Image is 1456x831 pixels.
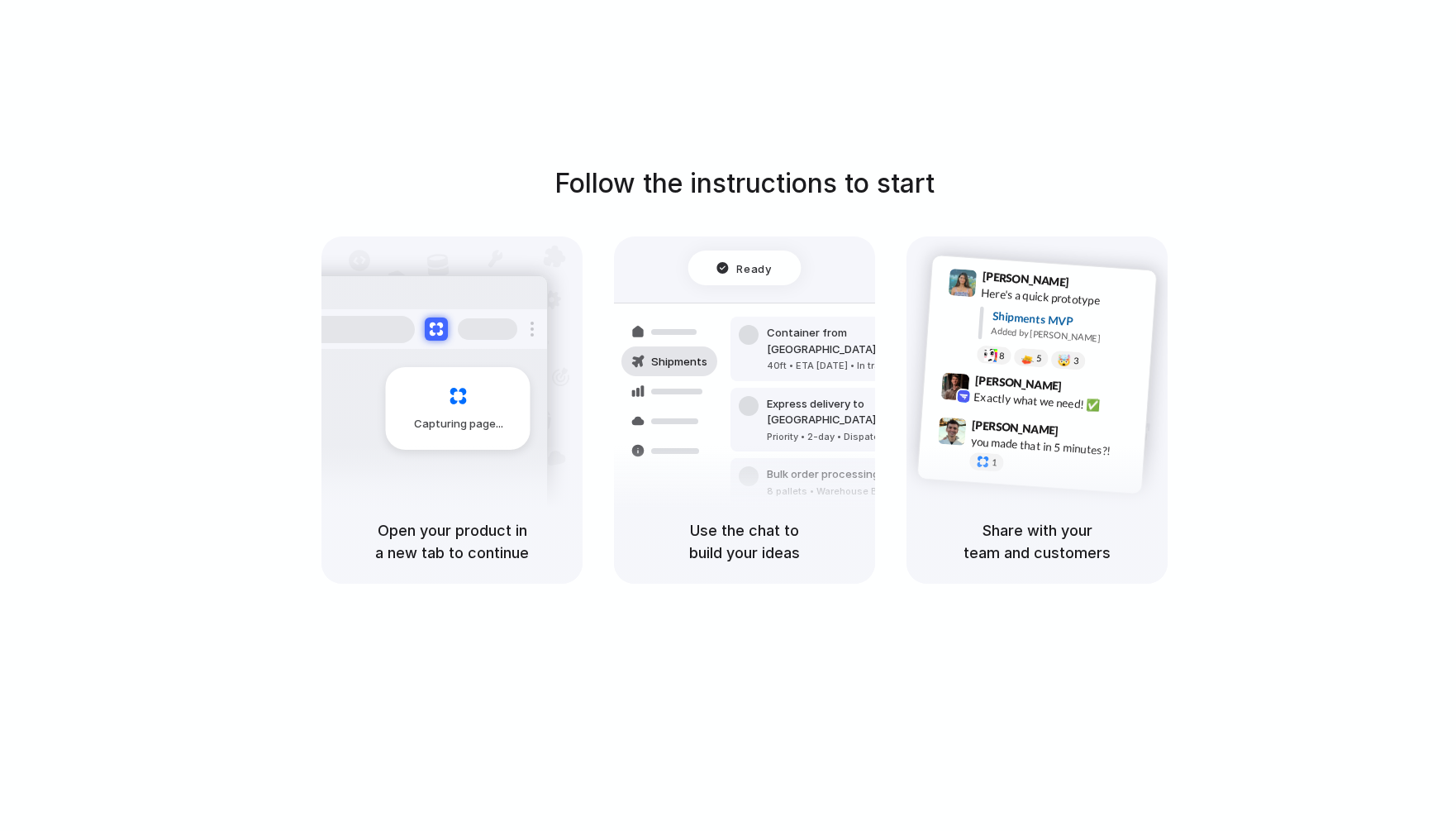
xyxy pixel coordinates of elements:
span: 9:42 AM [1067,380,1101,399]
div: 🤯 [1058,354,1072,366]
span: [PERSON_NAME] [974,371,1062,395]
span: 9:41 AM [1074,275,1108,295]
div: Shipments MVP [992,308,1144,335]
div: Express delivery to [GEOGRAPHIC_DATA] [767,396,945,428]
div: you made that in 5 minutes?! [970,432,1135,461]
div: Priority • 2-day • Dispatched [767,430,945,444]
div: Bulk order processing [767,466,921,483]
span: Capturing page [414,416,506,432]
div: Container from [GEOGRAPHIC_DATA] [767,325,945,357]
h5: Share with your team and customers [926,519,1148,564]
span: 5 [1036,354,1042,363]
h1: Follow the instructions to start [554,164,935,203]
span: 1 [992,458,997,467]
span: [PERSON_NAME] [972,416,1059,440]
h5: Use the chat to build your ideas [634,519,855,564]
h5: Open your product in a new tab to continue [341,519,563,564]
span: Ready [737,260,772,276]
span: [PERSON_NAME] [982,267,1069,291]
div: Here's a quick prototype [981,284,1146,313]
span: Shipments [651,354,707,370]
span: 8 [999,351,1005,361]
div: 8 pallets • Warehouse B • Packed [767,485,921,499]
span: 3 [1073,356,1079,365]
div: 40ft • ETA [DATE] • In transit [767,359,945,373]
span: 9:47 AM [1063,423,1097,443]
div: Added by [PERSON_NAME] [991,324,1143,348]
div: Exactly what we need! ✅ [973,389,1139,417]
